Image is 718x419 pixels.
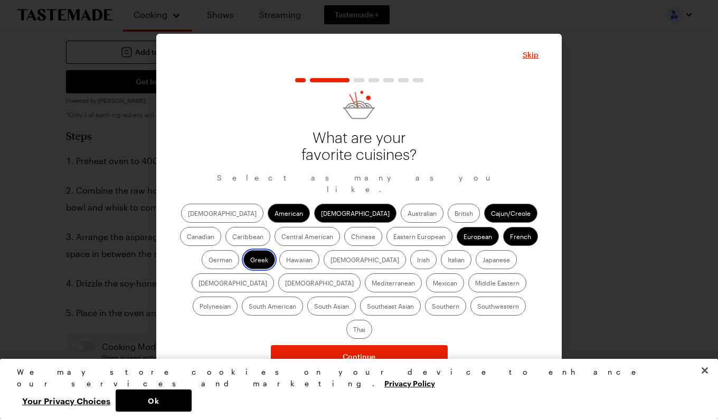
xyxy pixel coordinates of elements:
label: [DEMOGRAPHIC_DATA] [192,273,274,292]
label: Southern [425,297,466,316]
label: American [268,204,310,223]
label: South Asian [307,297,356,316]
label: Polynesian [193,297,238,316]
label: Thai [346,320,372,339]
label: South American [242,297,303,316]
label: Chinese [344,227,382,246]
label: Japanese [476,250,517,269]
label: Cajun/Creole [484,204,537,223]
label: [DEMOGRAPHIC_DATA] [314,204,396,223]
label: Southeast Asian [360,297,421,316]
label: Irish [410,250,437,269]
label: Eastern European [386,227,452,246]
label: Hawaiian [279,250,319,269]
label: British [448,204,480,223]
button: Close [523,50,538,60]
label: Mexican [426,273,464,292]
label: [DEMOGRAPHIC_DATA] [278,273,361,292]
button: Close [693,359,716,382]
label: [DEMOGRAPHIC_DATA] [324,250,406,269]
label: Canadian [180,227,221,246]
label: European [457,227,499,246]
button: NextStepButton [271,345,448,368]
button: Your Privacy Choices [17,389,116,412]
label: Caribbean [225,227,270,246]
span: Continue [343,351,375,362]
label: Central American [275,227,340,246]
label: German [202,250,239,269]
a: More information about your privacy, opens in a new tab [384,378,435,388]
label: Mediterranean [365,273,422,292]
label: Italian [441,250,471,269]
label: French [503,227,538,246]
span: Skip [523,50,538,60]
label: Greek [243,250,275,269]
p: Select as many as you like. [179,172,538,195]
label: [DEMOGRAPHIC_DATA] [181,204,263,223]
label: Australian [401,204,443,223]
div: We may store cookies on your device to enhance our services and marketing. [17,366,692,389]
div: Privacy [17,366,692,412]
p: What are your favorite cuisines? [296,130,422,164]
button: Ok [116,389,192,412]
label: Southwestern [470,297,526,316]
label: Middle Eastern [468,273,526,292]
